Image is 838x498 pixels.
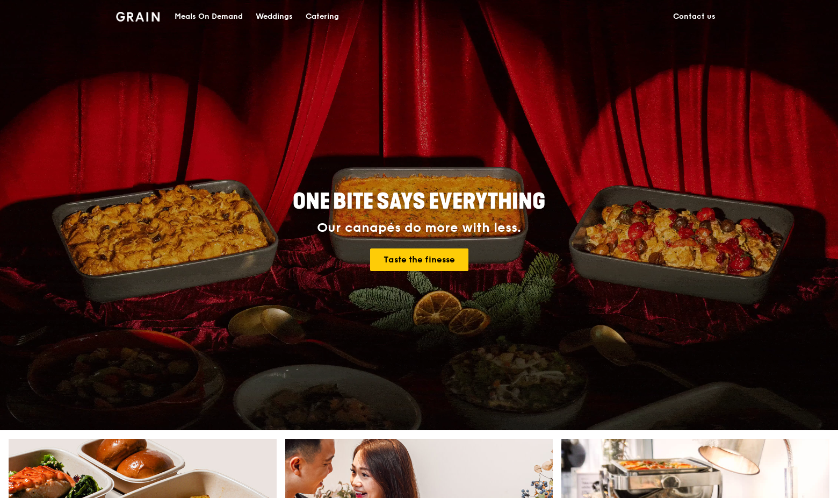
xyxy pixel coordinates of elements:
[175,1,243,33] div: Meals On Demand
[299,1,345,33] a: Catering
[256,1,293,33] div: Weddings
[293,189,545,215] span: ONE BITE SAYS EVERYTHING
[370,248,468,271] a: Taste the finesse
[306,1,339,33] div: Catering
[116,12,160,22] img: Grain
[249,1,299,33] a: Weddings
[667,1,722,33] a: Contact us
[226,220,612,236] div: Our canapés do more with less.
